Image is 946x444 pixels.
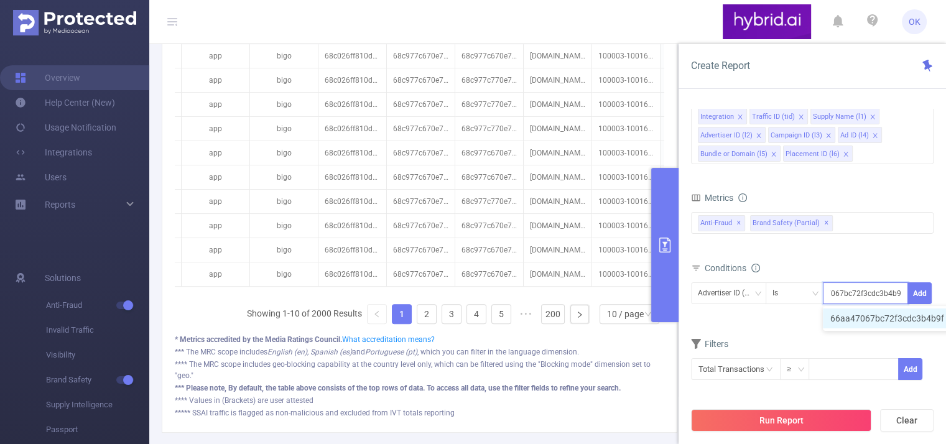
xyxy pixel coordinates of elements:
span: ✕ [736,216,741,231]
li: 1 [392,304,412,324]
p: 68c977c770e7b284408da671 [455,68,523,92]
p: 100003-1001692 [592,214,660,238]
p: bigo [250,262,318,286]
p: app [182,141,249,165]
p: 68c977c670e7b284408da509 [387,141,455,165]
p: 68c026ff810d9811286df018 [318,214,386,238]
li: Supply Name (l1) [810,108,879,124]
div: Advertiser ID (l2) [698,283,760,303]
a: 4 [467,305,486,323]
p: 68c977c670e7b284408da509 [387,93,455,116]
a: 5 [492,305,511,323]
span: Brand Safety (partial) [750,215,833,231]
i: icon: down [797,366,805,374]
div: Integration [700,109,734,125]
span: ✕ [824,216,829,231]
p: 68c977c670e7b284408da509 [387,190,455,213]
span: Solutions [45,266,81,290]
p: app [182,68,249,92]
span: Invalid Traffic [46,318,149,343]
p: [DOMAIN_NAME] [524,68,591,92]
i: icon: close [825,132,832,140]
p: app [182,44,249,68]
i: icon: down [644,310,652,319]
p: 68c977c770e7b284408da6da [455,190,523,213]
li: Next Page [570,304,590,324]
p: [DOMAIN_NAME] [524,44,591,68]
p: 68c977c670e7b284408da616 [455,165,523,189]
i: icon: info-circle [738,193,747,202]
p: 100003-1001692 [592,262,660,286]
li: 2 [417,304,437,324]
p: 68c977c670e7b284408da5bf [455,238,523,262]
div: *** The MRC scope includes and , which you can filter in the language dimension. [175,346,664,358]
a: Overview [15,65,80,90]
i: icon: left [373,310,381,318]
p: 68c026ff810d9811286df018 [318,165,386,189]
i: icon: right [576,311,583,318]
div: **** Values in (Brackets) are user attested [175,395,664,406]
p: 68c026ff810d9811286df018 [318,117,386,141]
p: 68c977c670e7b284408da580 [455,44,523,68]
i: icon: down [812,290,819,298]
a: 1 [392,305,411,323]
i: Portuguese (pt) [365,348,417,356]
div: Traffic ID (tid) [752,109,795,125]
li: Showing 1-10 of 2000 Results [247,304,362,324]
i: icon: close [771,151,777,159]
div: Ad ID (l4) [840,127,869,144]
b: * Metrics accredited by the Media Ratings Council. [175,335,342,344]
span: Supply Intelligence [46,392,149,417]
p: 68c026ff810d9811286df018 [318,262,386,286]
p: bigo [250,141,318,165]
p: 68c977c670e7b284408da509 [387,44,455,68]
p: 15,486 [661,93,728,116]
p: 100003-1001692 [592,238,660,262]
p: 68c977c670e7b284408da509 [387,238,455,262]
div: Supply Name (l1) [813,109,866,125]
li: 3 [442,304,461,324]
p: [DOMAIN_NAME] [524,165,591,189]
p: [DOMAIN_NAME] [524,214,591,238]
i: icon: down [754,290,762,298]
div: ***** SSAI traffic is flagged as non-malicious and excluded from IVT totals reporting [175,407,664,419]
a: Users [15,165,67,190]
p: 68c977c770e7b284408da740 [455,117,523,141]
button: Add [907,282,932,304]
p: 100003-1001692 [592,93,660,116]
p: 15,415 [661,141,728,165]
p: 100003-1001692 [592,68,660,92]
a: Reports [45,192,75,217]
p: app [182,262,249,286]
p: 100003-1001692 [592,190,660,213]
p: 68c977c670e7b284408da509 [387,68,455,92]
p: [DOMAIN_NAME] [524,141,591,165]
i: English (en), Spanish (es) [267,348,352,356]
p: 15,510 [661,68,728,92]
p: app [182,117,249,141]
p: 15,473 [661,117,728,141]
p: 68c977c670e7b284408da509 [387,262,455,286]
li: 5 [491,304,511,324]
p: app [182,238,249,262]
a: Help Center (New) [15,90,115,115]
p: [DOMAIN_NAME] [524,190,591,213]
a: Usage Notification [15,115,116,140]
p: bigo [250,44,318,68]
p: 68c026ff810d9811286df018 [318,93,386,116]
p: 100003-1001692 [592,117,660,141]
div: Advertiser ID (l2) [700,127,753,144]
p: bigo [250,190,318,213]
span: Metrics [691,193,733,203]
p: bigo [250,238,318,262]
li: Integration [698,108,747,124]
li: Previous Page [367,304,387,324]
div: ≥ [787,359,800,379]
span: Visibility [46,343,149,368]
p: 68c977c670e7b284408da509 [387,165,455,189]
p: 68c977c670e7b284408da509 [387,117,455,141]
i: icon: close [869,114,876,121]
p: 15,590 [661,44,728,68]
p: 68c026ff810d9811286df018 [318,238,386,262]
p: 68c977c670e7b284408da5aa [455,141,523,165]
